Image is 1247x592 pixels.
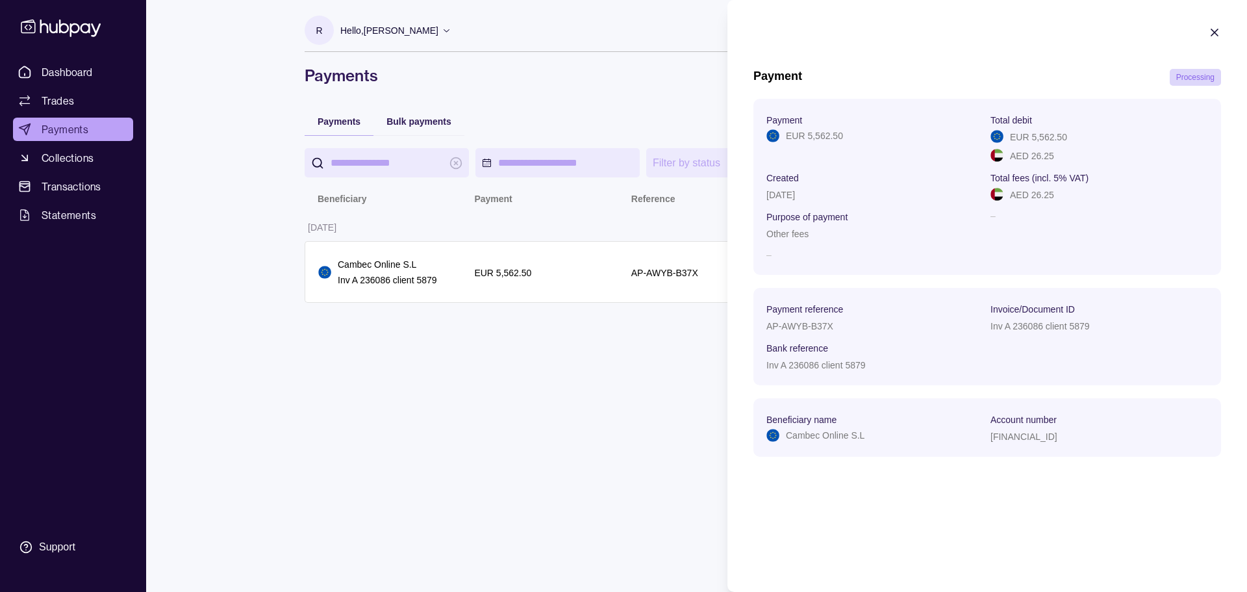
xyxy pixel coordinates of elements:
[766,429,779,442] img: eu
[766,343,828,354] p: Bank reference
[1176,73,1215,82] span: Processing
[766,190,795,200] p: [DATE]
[766,248,984,262] p: –
[990,149,1003,162] img: ae
[990,130,1003,143] img: eu
[766,229,809,239] p: Other fees
[766,115,802,125] p: Payment
[990,209,1208,241] p: –
[990,115,1032,125] p: Total debit
[766,360,866,370] p: Inv A 236086 client 5879
[766,212,848,222] p: Purpose of payment
[990,188,1003,201] img: ae
[990,321,1090,331] p: Inv A 236086 client 5879
[990,431,1057,442] p: [FINANCIAL_ID]
[753,69,802,86] h1: Payment
[1010,190,1054,200] p: AED 26.25
[990,304,1075,315] p: Invoice/Document ID
[786,428,864,443] p: Cambec Online S.L
[990,415,1057,425] p: Account number
[766,415,837,425] p: Beneficiary name
[766,321,833,331] p: AP-AWYB-B37X
[786,129,843,143] p: EUR 5,562.50
[766,304,843,315] p: Payment reference
[1010,151,1054,161] p: AED 26.25
[990,173,1089,183] p: Total fees (incl. 5% VAT)
[766,129,779,142] img: eu
[766,173,799,183] p: Created
[1010,132,1067,142] p: EUR 5,562.50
